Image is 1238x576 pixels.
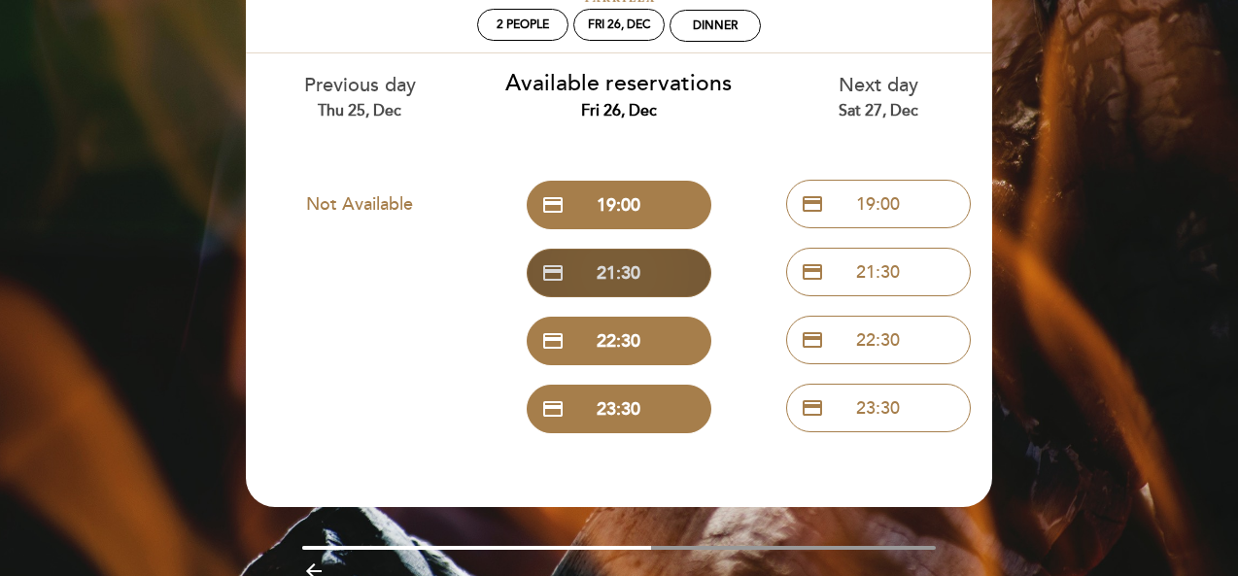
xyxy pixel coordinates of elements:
[693,18,738,33] div: Dinner
[786,316,971,364] button: credit_card 22:30
[763,72,993,121] div: Next day
[786,180,971,228] button: credit_card 19:00
[267,180,452,228] button: Not Available
[497,17,549,32] span: 2 people
[504,100,735,122] div: Fri 26, Dec
[245,72,475,121] div: Previous day
[541,261,565,285] span: credit_card
[245,100,475,122] div: Thu 25, Dec
[541,193,565,217] span: credit_card
[527,385,711,433] button: credit_card 23:30
[588,17,650,32] div: Fri 26, Dec
[541,397,565,421] span: credit_card
[801,328,824,352] span: credit_card
[527,317,711,365] button: credit_card 22:30
[541,329,565,353] span: credit_card
[527,181,711,229] button: credit_card 19:00
[786,248,971,296] button: credit_card 21:30
[786,384,971,432] button: credit_card 23:30
[801,396,824,420] span: credit_card
[763,100,993,122] div: Sat 27, Dec
[504,68,735,122] div: Available reservations
[801,192,824,216] span: credit_card
[527,249,711,297] button: credit_card 21:30
[801,260,824,284] span: credit_card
